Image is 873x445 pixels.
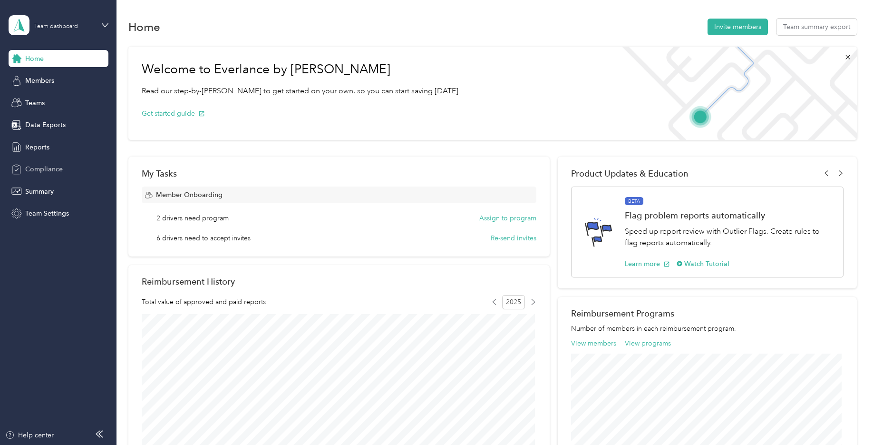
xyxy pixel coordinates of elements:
span: 2025 [502,295,525,309]
span: Members [25,76,54,86]
span: Team Settings [25,208,69,218]
p: Read our step-by-[PERSON_NAME] to get started on your own, so you can start saving [DATE]. [142,85,460,97]
span: Teams [25,98,45,108]
span: Home [25,54,44,64]
span: Total value of approved and paid reports [142,297,266,307]
button: View members [571,338,616,348]
span: Reports [25,142,49,152]
h2: Reimbursement Programs [571,308,843,318]
div: Team dashboard [34,24,78,30]
span: Product Updates & Education [571,168,689,178]
span: BETA [625,197,643,206]
h1: Home [128,22,160,32]
p: Speed up report review with Outlier Flags. Create rules to flag reports automatically. [625,226,833,249]
p: Number of members in each reimbursement program. [571,324,843,334]
span: Compliance [25,164,63,174]
button: Learn more [625,259,670,269]
h1: Flag problem reports automatically [625,210,833,220]
img: Welcome to everlance [612,47,856,140]
h1: Welcome to Everlance by [PERSON_NAME] [142,62,460,77]
h2: Reimbursement History [142,277,235,287]
span: Member Onboarding [156,190,223,200]
span: 2 drivers need program [156,213,229,223]
div: My Tasks [142,168,536,178]
span: 6 drivers need to accept invites [156,233,251,243]
button: Invite members [708,19,768,35]
button: Re-send invites [491,233,536,243]
button: Team summary export [776,19,857,35]
button: View programs [625,338,671,348]
iframe: Everlance-gr Chat Button Frame [820,392,873,445]
button: Get started guide [142,109,205,119]
button: Watch Tutorial [677,259,729,269]
button: Assign to program [479,213,536,223]
span: Data Exports [25,120,66,130]
button: Help center [5,430,54,440]
span: Summary [25,187,54,197]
